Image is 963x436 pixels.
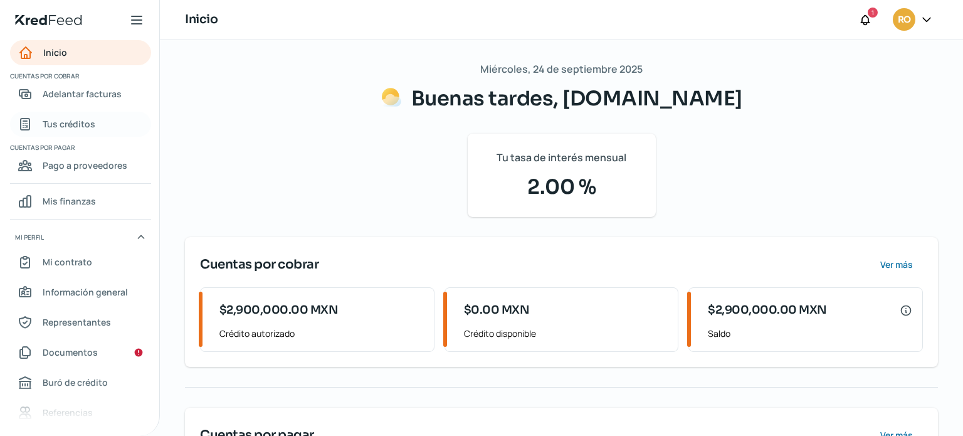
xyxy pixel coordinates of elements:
span: Ver más [880,260,913,269]
span: 2.00 % [483,172,641,202]
span: Buró de crédito [43,375,108,390]
span: Mi contrato [43,254,92,270]
span: Saldo [708,326,912,341]
span: 1 [871,7,874,18]
a: Representantes [10,310,151,335]
span: Información general [43,284,128,300]
a: Mis finanzas [10,189,151,214]
span: Mis finanzas [43,193,96,209]
span: Cuentas por pagar [10,142,149,153]
span: Crédito autorizado [219,326,424,341]
span: $0.00 MXN [464,302,530,319]
a: Adelantar facturas [10,82,151,107]
span: Cuentas por cobrar [10,70,149,82]
span: RO [898,13,910,28]
span: Mi perfil [15,231,44,243]
a: Buró de crédito [10,370,151,395]
span: Tu tasa de interés mensual [497,149,626,167]
span: $2,900,000.00 MXN [708,302,827,319]
span: Adelantar facturas [43,86,122,102]
img: Saludos [381,87,401,107]
span: Tus créditos [43,116,95,132]
span: Representantes [43,314,111,330]
button: Ver más [870,252,923,277]
span: Pago a proveedores [43,157,127,173]
span: Cuentas por cobrar [200,255,318,274]
h1: Inicio [185,11,218,29]
span: Miércoles, 24 de septiembre 2025 [480,60,643,78]
a: Tus créditos [10,112,151,137]
span: Documentos [43,344,98,360]
span: Referencias [43,405,93,420]
span: Crédito disponible [464,326,668,341]
a: Información general [10,280,151,305]
span: Inicio [43,45,67,60]
a: Referencias [10,400,151,425]
span: $2,900,000.00 MXN [219,302,339,319]
a: Mi contrato [10,250,151,275]
a: Documentos [10,340,151,365]
span: Buenas tardes, [DOMAIN_NAME] [411,86,742,111]
a: Pago a proveedores [10,153,151,178]
a: Inicio [10,40,151,65]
